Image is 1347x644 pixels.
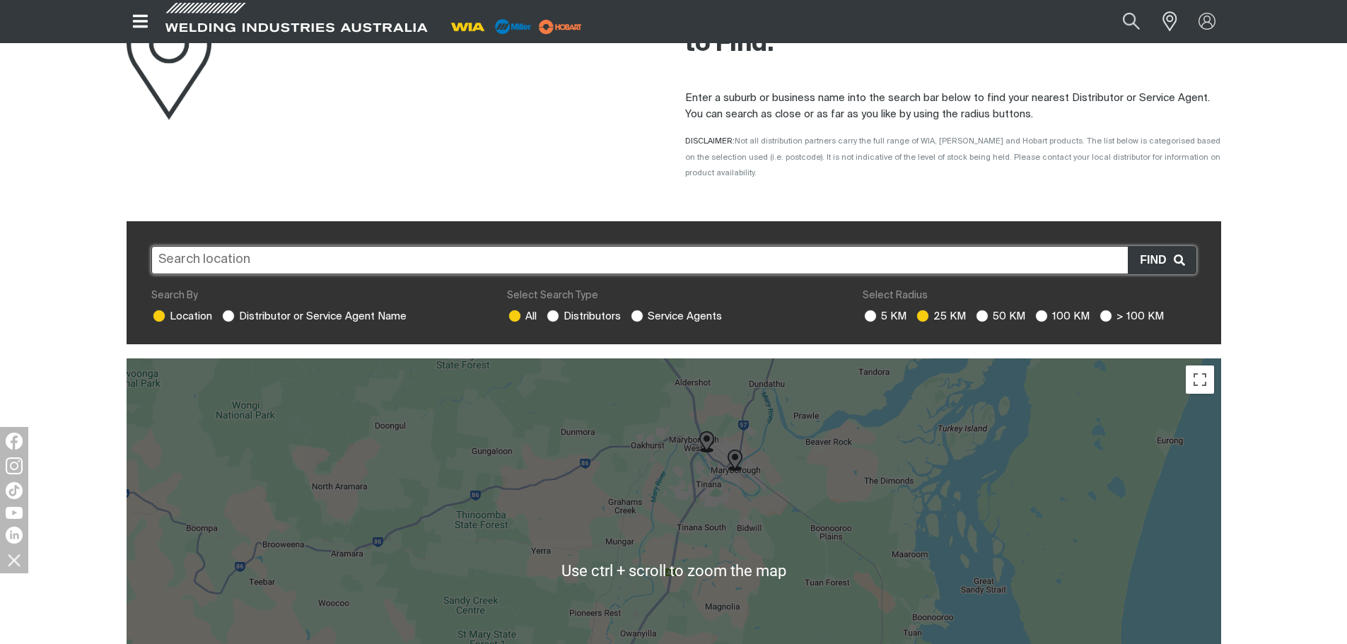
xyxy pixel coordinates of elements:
img: hide socials [2,548,26,572]
button: Find [1128,247,1195,274]
label: Distributors [545,311,621,322]
img: LinkedIn [6,527,23,544]
label: > 100 KM [1098,311,1164,322]
label: Location [151,311,212,322]
label: Service Agents [629,311,722,322]
label: Distributor or Service Agent Name [221,311,407,322]
img: Facebook [6,433,23,450]
button: Toggle fullscreen view [1186,365,1214,394]
label: 50 KM [974,311,1025,322]
label: All [507,311,537,322]
label: 5 KM [863,311,906,322]
a: miller [535,21,586,32]
button: Search products [1107,6,1155,37]
input: Product name or item number... [1089,6,1155,37]
span: Not all distribution partners carry the full range of WIA, [PERSON_NAME] and Hobart products. The... [685,137,1220,177]
div: Select Radius [863,288,1196,303]
div: Select Search Type [507,288,840,303]
span: Find [1140,251,1173,269]
input: Search location [151,246,1196,274]
div: Search By [151,288,484,303]
p: Enter a suburb or business name into the search bar below to find your nearest Distributor or Ser... [685,90,1221,122]
img: Instagram [6,457,23,474]
label: 100 KM [1034,311,1090,322]
span: DISCLAIMER: [685,137,1220,177]
img: TikTok [6,482,23,499]
img: miller [535,16,586,37]
img: YouTube [6,507,23,519]
label: 25 KM [915,311,966,322]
